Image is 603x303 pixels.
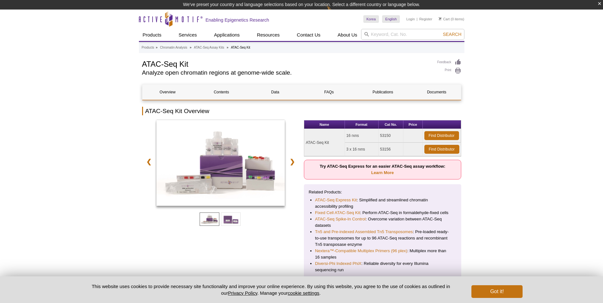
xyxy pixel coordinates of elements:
strong: Try ATAC-Seq Express for an easier ATAC-Seq assay workflow: [320,164,445,175]
a: Find Distributor [424,145,459,154]
a: Diversi-Phi Indexed PhiX [315,260,361,267]
li: » [190,46,192,49]
a: Fixed Cell ATAC-Seq Kit [315,210,360,216]
a: ❯ [285,154,299,169]
th: Cat No. [379,120,403,129]
a: About Us [334,29,361,41]
li: : Simplified and streamlined chromatin accessibility profiling [315,197,450,210]
a: Register [419,17,432,21]
a: Login [406,17,415,21]
li: : Reliable diversity for every Illumina sequencing run [315,260,450,273]
input: Keyword, Cat. No. [361,29,464,40]
p: This website uses cookies to provide necessary site functionality and improve your online experie... [81,283,461,296]
a: FAQs [304,84,354,100]
td: 53150 [379,129,403,143]
li: » [156,46,158,49]
th: Price [403,120,423,129]
li: | [417,15,418,23]
li: : Pre-loaded ready-to-use transposomes for up to 96 ATAC-Seq reactions and recombinant Tn5 transp... [315,229,450,248]
li: : Overcome variation between ATAC-Seq datasets [315,216,450,229]
a: ATAC-Seq Assay Kits [194,45,224,50]
td: 3 x 16 rxns [345,143,379,156]
a: Privacy Policy [228,290,257,296]
img: ATAC-Seq Kit [156,120,285,206]
a: Find Distributor [424,131,459,140]
a: Data [250,84,300,100]
a: Learn More [371,170,394,175]
a: Korea [363,15,379,23]
a: ❮ [142,154,156,169]
a: Chromatin Analysis [160,45,187,50]
a: ATAC-Seq Spike-In Control [315,216,366,222]
li: ATAC-Seq Kit [231,46,250,49]
a: Tn5 and Pre-indexed Assembled Tn5 Transposomes [315,229,413,235]
th: Name [304,120,345,129]
a: Print [437,67,461,74]
li: (0 items) [439,15,464,23]
button: Search [441,31,463,37]
td: 53156 [379,143,403,156]
li: » [227,46,229,49]
a: English [382,15,400,23]
a: Documents [411,84,462,100]
li: : Multiplex more than 16 samples [315,248,450,260]
img: Your Cart [439,17,442,20]
th: Format [345,120,379,129]
a: Resources [253,29,284,41]
a: Contents [196,84,247,100]
h2: Analyze open chromatin regions at genome-wide scale. [142,70,431,76]
a: ATAC-Seq Kit [156,120,285,208]
td: 16 rxns [345,129,379,143]
h2: ATAC-Seq Kit Overview [142,107,461,115]
a: Feedback [437,59,461,66]
button: Got it! [471,285,522,298]
td: ATAC-Seq Kit [304,129,345,156]
a: Overview [142,84,193,100]
a: Products [142,45,154,50]
img: Change Here [327,5,344,20]
li: : Perform ATAC-Seq in formaldehyde-fixed cells [315,210,450,216]
h2: Enabling Epigenetics Research [206,17,269,23]
a: Contact Us [293,29,324,41]
a: Cart [439,17,450,21]
span: Search [443,32,461,37]
a: Products [139,29,165,41]
h1: ATAC-Seq Kit [142,59,431,68]
a: Nextera™-Compatible Multiplex Primers (96 plex) [315,248,407,254]
p: Related Products: [309,189,456,195]
a: Services [175,29,201,41]
a: Applications [210,29,243,41]
a: ATAC-Seq Express Kit [315,197,357,203]
button: cookie settings [288,290,319,296]
a: Publications [358,84,408,100]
